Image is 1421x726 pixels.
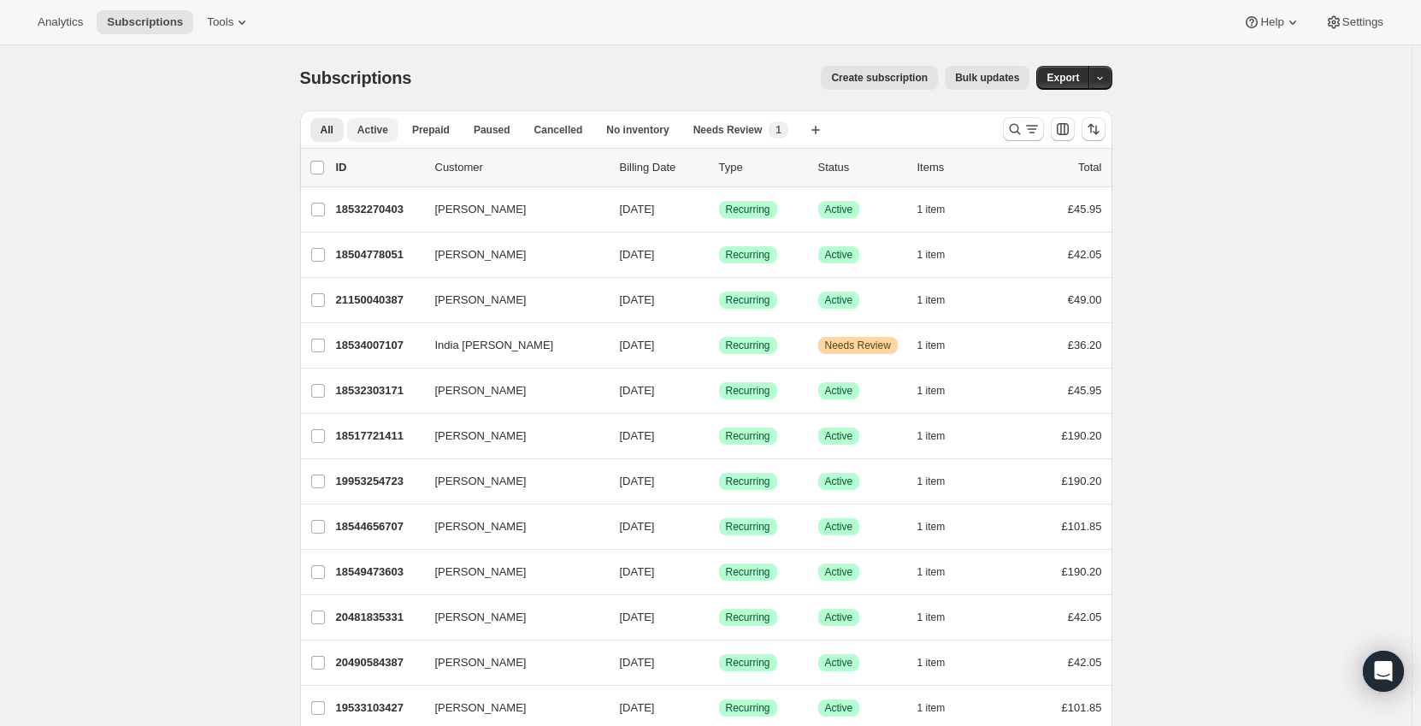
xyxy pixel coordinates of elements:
div: Type [719,159,805,176]
button: Settings [1315,10,1394,34]
button: Analytics [27,10,93,34]
span: Active [825,565,853,579]
span: Paused [474,123,510,137]
span: Recurring [726,203,770,216]
span: £190.20 [1062,565,1102,578]
button: Subscriptions [97,10,193,34]
p: 21150040387 [336,292,422,309]
span: 1 item [917,656,946,670]
button: 1 item [917,243,964,267]
span: [PERSON_NAME] [435,292,527,309]
span: Recurring [726,248,770,262]
span: £45.95 [1068,384,1102,397]
span: Recurring [726,520,770,534]
span: [PERSON_NAME] [435,518,527,535]
span: Recurring [726,339,770,352]
span: Active [825,384,853,398]
button: 1 item [917,651,964,675]
span: [PERSON_NAME] [435,382,527,399]
p: Status [818,159,904,176]
span: [PERSON_NAME] [435,201,527,218]
span: Create subscription [831,71,928,85]
span: [DATE] [620,248,655,261]
span: Recurring [726,475,770,488]
span: Recurring [726,656,770,670]
span: Active [825,701,853,715]
span: [DATE] [620,429,655,442]
span: Bulk updates [955,71,1019,85]
p: Billing Date [620,159,705,176]
span: Settings [1342,15,1383,29]
span: Active [825,520,853,534]
button: Customize table column order and visibility [1051,117,1075,141]
span: All [321,123,333,137]
button: 1 item [917,469,964,493]
span: Recurring [726,565,770,579]
button: Tools [197,10,261,34]
span: Active [825,248,853,262]
span: Recurring [726,293,770,307]
div: 18544656707[PERSON_NAME][DATE]SuccessRecurringSuccessActive1 item£101.85 [336,515,1102,539]
button: Export [1036,66,1089,90]
span: [PERSON_NAME] [435,428,527,445]
div: 18504778051[PERSON_NAME][DATE]SuccessRecurringSuccessActive1 item£42.05 [336,243,1102,267]
span: Recurring [726,701,770,715]
button: [PERSON_NAME] [425,468,596,495]
span: Tools [207,15,233,29]
span: Subscriptions [300,68,412,87]
button: 1 item [917,288,964,312]
span: Analytics [38,15,83,29]
span: £42.05 [1068,611,1102,623]
div: 19533103427[PERSON_NAME][DATE]SuccessRecurringSuccessActive1 item£101.85 [336,696,1102,720]
span: Recurring [726,384,770,398]
span: Recurring [726,429,770,443]
span: £190.20 [1062,429,1102,442]
div: Open Intercom Messenger [1363,651,1404,692]
div: 19953254723[PERSON_NAME][DATE]SuccessRecurringSuccessActive1 item£190.20 [336,469,1102,493]
span: £45.95 [1068,203,1102,215]
p: 19953254723 [336,473,422,490]
p: 18544656707 [336,518,422,535]
span: £42.05 [1068,248,1102,261]
span: Needs Review [693,123,763,137]
span: 1 item [917,701,946,715]
div: 18532303171[PERSON_NAME][DATE]SuccessRecurringSuccessActive1 item£45.95 [336,379,1102,403]
span: [DATE] [620,701,655,714]
span: £101.85 [1062,520,1102,533]
span: Active [825,293,853,307]
span: Prepaid [412,123,450,137]
span: Active [825,656,853,670]
span: 1 item [917,248,946,262]
span: 1 item [917,384,946,398]
div: 18532270403[PERSON_NAME][DATE]SuccessRecurringSuccessActive1 item£45.95 [336,198,1102,221]
span: [DATE] [620,520,655,533]
div: 18549473603[PERSON_NAME][DATE]SuccessRecurringSuccessActive1 item£190.20 [336,560,1102,584]
div: IDCustomerBilling DateTypeStatusItemsTotal [336,159,1102,176]
span: [DATE] [620,339,655,351]
div: 20481835331[PERSON_NAME][DATE]SuccessRecurringSuccessActive1 item£42.05 [336,605,1102,629]
button: [PERSON_NAME] [425,377,596,404]
p: 19533103427 [336,699,422,717]
span: Active [825,611,853,624]
span: Cancelled [534,123,583,137]
span: [DATE] [620,656,655,669]
div: 21150040387[PERSON_NAME][DATE]SuccessRecurringSuccessActive1 item€49.00 [336,288,1102,312]
button: 1 item [917,605,964,629]
button: [PERSON_NAME] [425,604,596,631]
button: [PERSON_NAME] [425,196,596,223]
div: 18517721411[PERSON_NAME][DATE]SuccessRecurringSuccessActive1 item£190.20 [336,424,1102,448]
p: ID [336,159,422,176]
button: [PERSON_NAME] [425,649,596,676]
span: India [PERSON_NAME] [435,337,554,354]
span: [PERSON_NAME] [435,654,527,671]
span: [PERSON_NAME] [435,564,527,581]
button: 1 item [917,696,964,720]
span: [PERSON_NAME] [435,699,527,717]
button: Create subscription [821,66,938,90]
span: £190.20 [1062,475,1102,487]
span: Active [357,123,388,137]
span: Active [825,475,853,488]
span: Needs Review [825,339,891,352]
button: Sort the results [1082,117,1106,141]
button: [PERSON_NAME] [425,694,596,722]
